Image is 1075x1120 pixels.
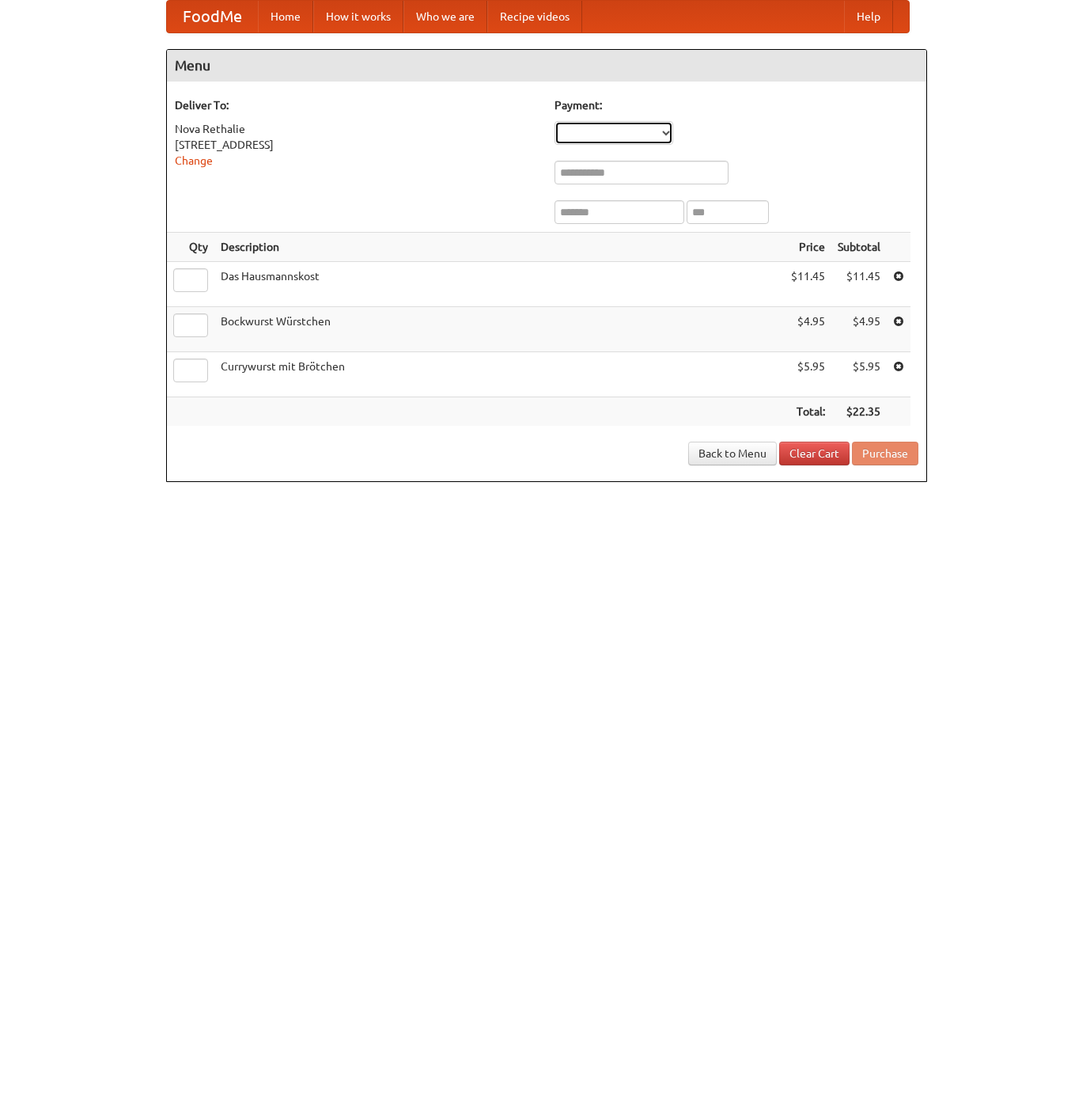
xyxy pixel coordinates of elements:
[214,262,785,307] td: Das Hausmannskost
[779,442,850,465] a: Clear Cart
[555,97,918,113] h5: Payment:
[785,262,831,307] td: $11.45
[831,233,887,262] th: Subtotal
[844,1,893,32] a: Help
[785,352,831,397] td: $5.95
[214,307,785,352] td: Bockwurst Würstchen
[831,262,887,307] td: $11.45
[852,442,918,465] button: Purchase
[831,307,887,352] td: $4.95
[175,154,213,167] a: Change
[214,352,785,397] td: Currywurst mit Brötchen
[831,397,887,427] th: $22.35
[167,233,214,262] th: Qty
[214,233,785,262] th: Description
[831,352,887,397] td: $5.95
[175,121,539,137] div: Nova Rethalie
[175,137,539,153] div: [STREET_ADDRESS]
[487,1,582,32] a: Recipe videos
[785,307,831,352] td: $4.95
[403,1,487,32] a: Who we are
[785,233,831,262] th: Price
[167,50,926,82] h4: Menu
[175,97,539,113] h5: Deliver To:
[258,1,313,32] a: Home
[313,1,403,32] a: How it works
[785,397,831,427] th: Total:
[688,442,777,465] a: Back to Menu
[167,1,258,32] a: FoodMe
